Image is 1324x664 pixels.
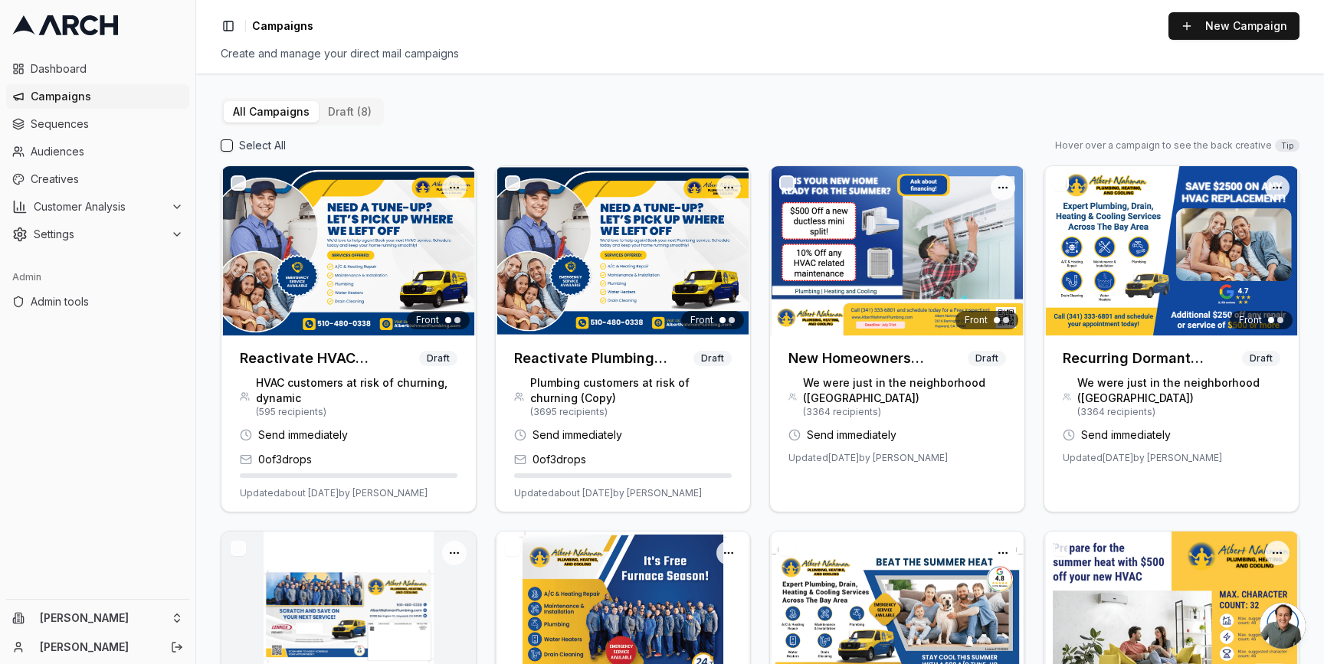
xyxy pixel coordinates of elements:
[1081,427,1171,443] span: Send immediately
[1260,603,1306,649] a: Open chat
[6,222,189,247] button: Settings
[533,452,586,467] span: 0 of 3 drops
[31,144,183,159] span: Audiences
[256,406,457,418] span: ( 595 recipients)
[968,351,1006,366] span: Draft
[258,427,348,443] span: Send immediately
[690,314,713,326] span: Front
[258,452,312,467] span: 0 of 3 drops
[803,375,1006,406] span: We were just in the neighborhood ([GEOGRAPHIC_DATA])
[221,46,1299,61] div: Create and manage your direct mail campaigns
[252,18,313,34] span: Campaigns
[40,639,154,655] a: [PERSON_NAME]
[965,314,988,326] span: Front
[419,351,457,366] span: Draft
[807,427,896,443] span: Send immediately
[1168,12,1299,40] button: New Campaign
[1239,314,1262,326] span: Front
[31,61,183,77] span: Dashboard
[34,199,165,214] span: Customer Analysis
[240,348,419,369] h3: Reactivate HVAC customers
[788,348,968,369] h3: New Homeowners (automated campaign)
[31,89,183,104] span: Campaigns
[6,139,189,164] a: Audiences
[1063,348,1242,369] h3: Recurring Dormant Customers Outreach
[1063,452,1222,464] span: Updated [DATE] by [PERSON_NAME]
[240,487,428,499] span: Updated about [DATE] by [PERSON_NAME]
[224,101,319,123] button: All Campaigns
[6,84,189,109] a: Campaigns
[40,611,165,625] span: [PERSON_NAME]
[1275,139,1299,152] span: Tip
[1055,139,1272,152] span: Hover over a campaign to see the back creative
[514,487,702,499] span: Updated about [DATE] by [PERSON_NAME]
[166,636,188,658] button: Log out
[1044,166,1299,335] img: Front creative for Recurring Dormant Customers Outreach
[252,18,313,34] nav: breadcrumb
[1077,375,1280,406] span: We were just in the neighborhood ([GEOGRAPHIC_DATA])
[6,265,189,289] div: Admin
[803,406,1006,418] span: ( 3364 recipients)
[319,101,381,123] button: draft (8)
[1242,351,1280,366] span: Draft
[6,112,189,136] a: Sequences
[31,172,183,187] span: Creatives
[31,116,183,132] span: Sequences
[34,227,165,242] span: Settings
[514,348,693,369] h3: Reactivate Plumbing Customers
[6,195,189,219] button: Customer Analysis
[256,375,457,406] span: HVAC customers at risk of churning, dynamic
[221,166,476,335] img: Front creative for Reactivate HVAC customers
[530,375,732,406] span: Plumbing customers at risk of churning (Copy)
[788,452,948,464] span: Updated [DATE] by [PERSON_NAME]
[416,314,439,326] span: Front
[6,606,189,630] button: [PERSON_NAME]
[6,57,189,81] a: Dashboard
[1077,406,1280,418] span: ( 3364 recipients)
[6,167,189,191] a: Creatives
[530,406,732,418] span: ( 3695 recipients)
[239,138,286,153] label: Select All
[693,351,732,366] span: Draft
[31,294,183,309] span: Admin tools
[770,166,1024,335] img: Front creative for New Homeowners (automated campaign)
[6,289,189,314] a: Admin tools
[496,166,750,335] img: Front creative for Reactivate Plumbing Customers
[533,427,622,443] span: Send immediately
